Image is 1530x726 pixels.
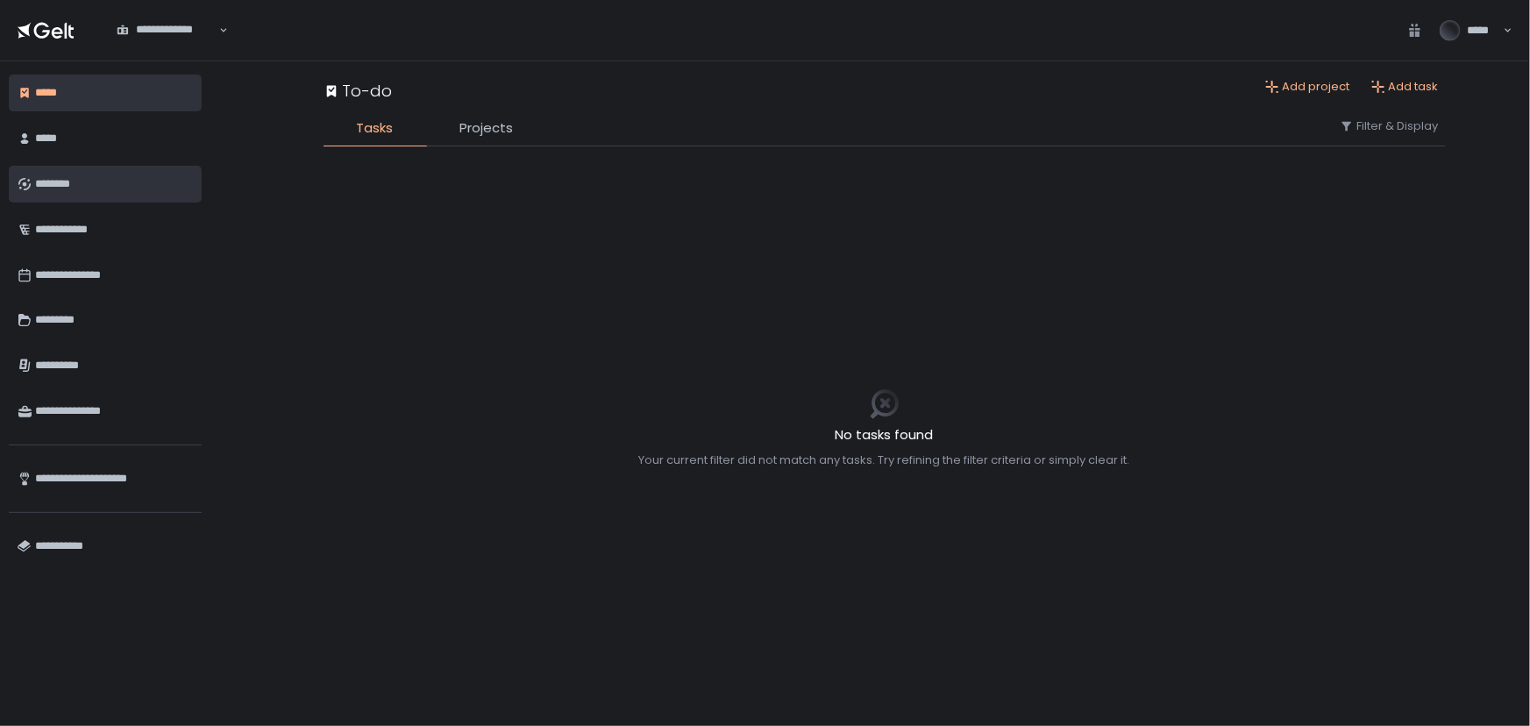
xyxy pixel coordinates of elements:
input: Search for option [117,38,217,55]
div: Your current filter did not match any tasks. Try refining the filter criteria or simply clear it. [639,452,1130,468]
div: To-do [324,79,393,103]
button: Add task [1371,79,1439,95]
span: Tasks [357,118,394,139]
button: Add project [1265,79,1350,95]
button: Filter & Display [1340,118,1439,134]
div: Search for option [105,12,228,49]
span: Projects [460,118,514,139]
h2: No tasks found [639,425,1130,445]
